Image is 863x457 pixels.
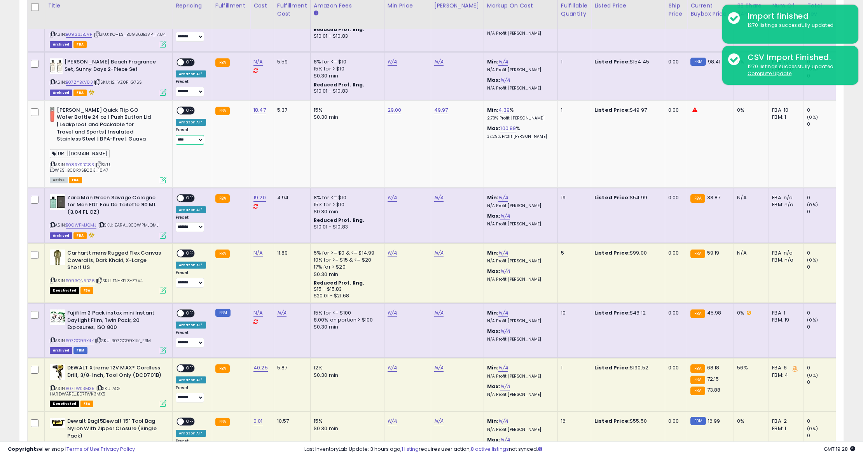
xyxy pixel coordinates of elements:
small: FBA [215,107,230,115]
div: 19 [561,194,585,201]
div: 10 [561,309,585,316]
div: 0 [807,418,839,425]
div: Num of Comp. [772,2,800,18]
div: 0.00 [668,309,681,316]
div: FBM: 1 [772,425,798,432]
img: 51KqFFb8BhL._SL40_.jpg [50,309,65,325]
b: Carhartt mens Rugged Flex Canvas Coveralls, Dark Khaki, X-Large Short US [67,250,162,273]
img: 41abh2b-XbL._SL40_.jpg [50,58,63,74]
div: 0 [807,208,839,215]
span: FBA [69,177,82,183]
div: BB Share 24h. [737,2,765,18]
small: FBM [690,58,706,66]
a: 49.97 [434,106,448,114]
div: 56% [737,364,763,371]
p: 37.29% Profit [PERSON_NAME] [487,134,552,139]
div: 1 [561,107,585,114]
div: $99.00 [594,250,659,257]
span: OFF [184,365,196,372]
small: FBA [215,58,230,67]
div: Min Price [388,2,428,10]
a: N/A [277,309,287,317]
span: FBM [73,347,87,354]
div: Fulfillable Quantity [561,2,588,18]
b: Min: [487,249,499,257]
b: Min: [487,364,499,371]
div: 5.59 [277,58,304,65]
a: N/A [388,309,397,317]
div: 5 [561,250,585,257]
a: B09S6JBJVP [66,31,92,38]
div: ASIN: [50,194,166,238]
div: 16 [561,418,585,425]
b: Min: [487,417,499,425]
div: 5% for >= $0 & <= $14.99 [314,250,378,257]
b: Min: [487,106,499,114]
div: Current Buybox Price [690,2,730,18]
a: 8 active listings [471,445,509,453]
a: N/A [388,58,397,66]
div: Markup on Cost [487,2,554,10]
div: FBA: 10 [772,107,798,114]
small: Amazon Fees. [314,10,318,17]
span: Listings that have been deleted from Seller Central [50,232,72,239]
small: (0%) [807,425,818,432]
a: B08RXSBC83 [66,162,94,168]
span: 59.19 [707,249,720,257]
span: 98.41 [708,58,721,65]
a: N/A [498,309,508,317]
a: N/A [434,194,444,202]
div: Amazon Fees [314,2,381,10]
span: All listings that are unavailable for purchase on Amazon for any reason other than out-of-stock [50,401,79,407]
b: Listed Price: [594,364,630,371]
b: Listed Price: [594,309,630,316]
div: $10.01 - $10.83 [314,224,378,230]
div: Fulfillment [215,2,247,10]
div: 15% for > $10 [314,201,378,208]
span: Listings that have been deleted from Seller Central [50,90,72,96]
div: $0.30 min [314,208,378,215]
div: $20.01 - $21.68 [314,293,378,299]
span: All listings currently available for purchase on Amazon [50,177,68,183]
p: N/A Profit [PERSON_NAME] [487,67,552,73]
div: Amazon AI * [176,119,206,126]
span: FBA [80,401,94,407]
small: FBA [215,364,230,373]
div: ASIN: [50,309,166,353]
div: 12% [314,364,378,371]
div: Amazon AI * [176,376,206,383]
div: $0.30 min [314,271,378,278]
a: N/A [388,364,397,372]
img: 31qrvLza6wL._SL40_.jpg [50,194,65,210]
a: 18.47 [253,106,266,114]
b: Max: [487,76,501,84]
div: % [487,125,552,139]
div: Preset: [176,330,206,348]
div: 0% [737,418,763,425]
span: 2025-10-10 19:28 GMT [824,445,855,453]
span: OFF [184,310,196,317]
a: Privacy Policy [101,445,135,453]
div: Cost [253,2,271,10]
div: seller snap | | [8,446,135,453]
a: 40.25 [253,364,268,372]
div: 0 [807,250,839,257]
span: FBA [73,232,87,239]
small: FBA [215,418,230,426]
span: | SKU: I2-VZ0P-G7SS [94,79,142,85]
i: hazardous material [87,89,95,95]
p: N/A Profit [PERSON_NAME] [487,337,552,342]
div: 0 [807,107,839,114]
div: 0 [807,121,839,128]
a: N/A [253,249,263,257]
span: OFF [184,250,196,257]
div: 0 [807,309,839,316]
div: 0 [807,323,839,330]
p: N/A Profit [PERSON_NAME] [487,392,552,397]
small: FBA [690,250,705,258]
div: FBM: n/a [772,257,798,264]
a: N/A [498,364,508,372]
a: B07GC99X4K [66,337,94,344]
b: Reduced Prof. Rng. [314,217,365,223]
div: 1270 listings successfully updated. [742,22,853,29]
